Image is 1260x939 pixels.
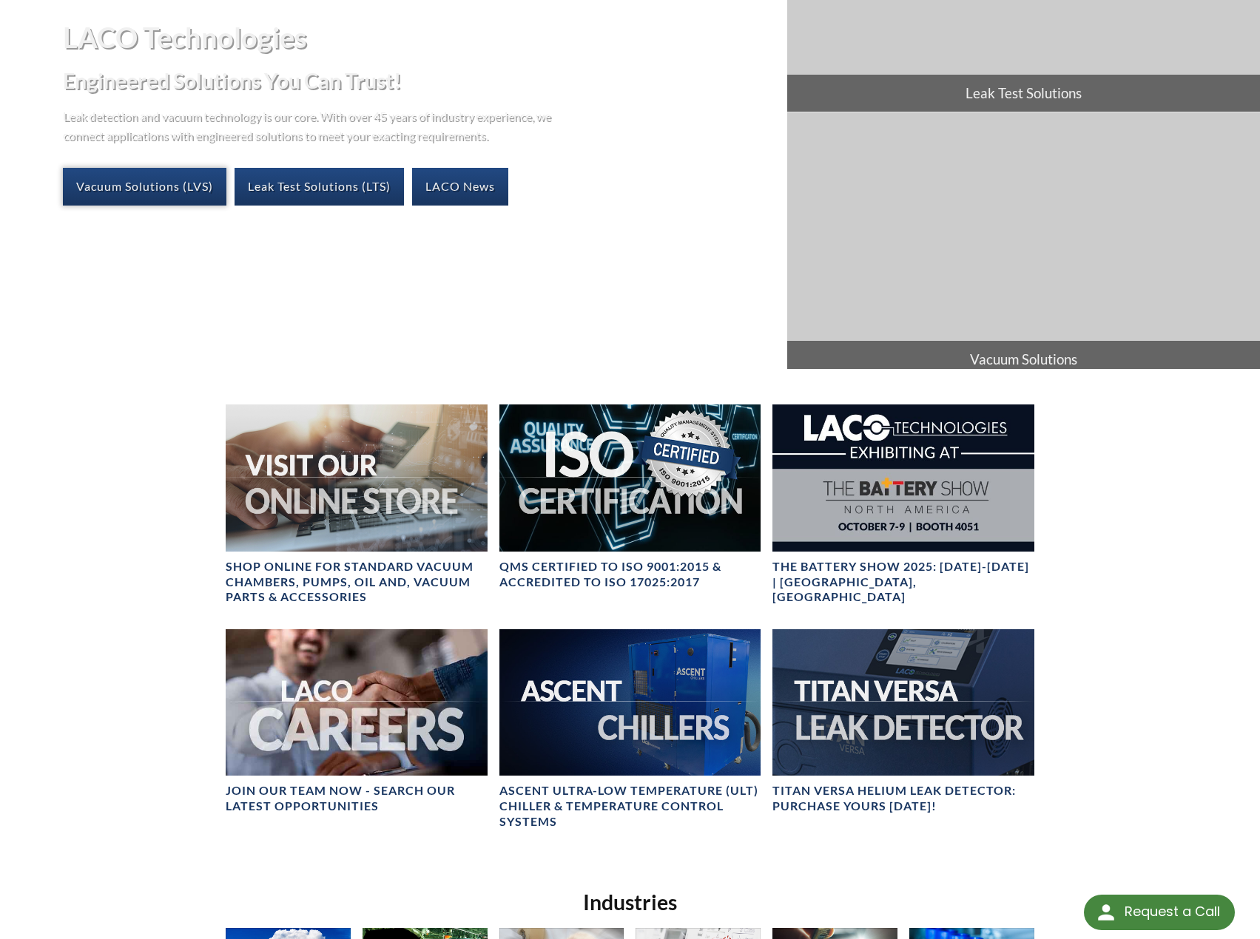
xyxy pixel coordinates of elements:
a: ISO Certification headerQMS CERTIFIED to ISO 9001:2015 & Accredited to ISO 17025:2017 [499,404,761,590]
a: The Battery Show 2025: Oct 7-9 | Detroit, MIThe Battery Show 2025: [DATE]-[DATE] | [GEOGRAPHIC_DA... [772,404,1034,606]
h4: QMS CERTIFIED to ISO 9001:2015 & Accredited to ISO 17025:2017 [499,559,761,590]
a: Vacuum Solutions [787,112,1260,377]
h4: The Battery Show 2025: [DATE]-[DATE] | [GEOGRAPHIC_DATA], [GEOGRAPHIC_DATA] [772,559,1034,605]
a: TITAN VERSA bannerTITAN VERSA Helium Leak Detector: Purchase Yours [DATE]! [772,629,1034,815]
h2: Industries [220,889,1041,916]
a: Visit Our Online Store headerSHOP ONLINE FOR STANDARD VACUUM CHAMBERS, PUMPS, OIL AND, VACUUM PAR... [226,404,488,606]
p: Leak detection and vacuum technology is our core. With over 45 years of industry experience, we c... [63,106,559,144]
h4: SHOP ONLINE FOR STANDARD VACUUM CHAMBERS, PUMPS, OIL AND, VACUUM PARTS & ACCESSORIES [226,559,488,605]
span: Leak Test Solutions [787,75,1260,112]
h4: TITAN VERSA Helium Leak Detector: Purchase Yours [DATE]! [772,783,1034,814]
a: Join our team now - SEARCH OUR LATEST OPPORTUNITIES [226,629,488,815]
a: LACO News [412,168,508,205]
a: Ascent Chiller ImageAscent Ultra-Low Temperature (ULT) Chiller & Temperature Control Systems [499,629,761,830]
h4: Join our team now - SEARCH OUR LATEST OPPORTUNITIES [226,783,488,814]
a: Leak Test Solutions (LTS) [235,168,404,205]
h1: LACO Technologies [63,19,775,55]
h4: Ascent Ultra-Low Temperature (ULT) Chiller & Temperature Control Systems [499,783,761,829]
h2: Engineered Solutions You Can Trust! [63,67,775,95]
span: Vacuum Solutions [787,341,1260,378]
div: Request a Call [1084,895,1235,930]
a: Vacuum Solutions (LVS) [63,168,226,205]
img: round button [1094,901,1118,924]
div: Request a Call [1125,895,1220,929]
